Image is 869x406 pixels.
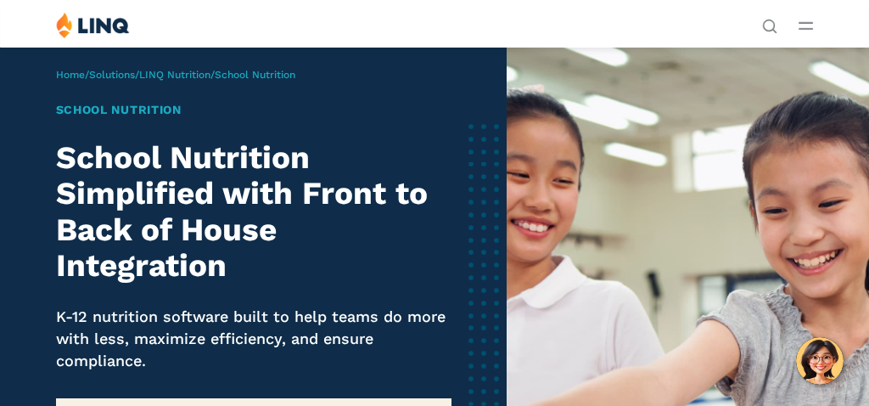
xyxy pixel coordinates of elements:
[89,69,135,81] a: Solutions
[56,306,451,371] p: K-12 nutrition software built to help teams do more with less, maximize efficiency, and ensure co...
[799,16,813,35] button: Open Main Menu
[56,69,85,81] a: Home
[796,337,844,385] button: Hello, have a question? Let’s chat.
[56,101,451,119] h1: School Nutrition
[139,69,210,81] a: LINQ Nutrition
[762,17,777,32] button: Open Search Bar
[56,140,451,285] h2: School Nutrition Simplified with Front to Back of House Integration
[215,69,295,81] span: School Nutrition
[56,12,130,38] img: LINQ | K‑12 Software
[56,69,295,81] span: / / /
[762,12,777,32] nav: Utility Navigation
